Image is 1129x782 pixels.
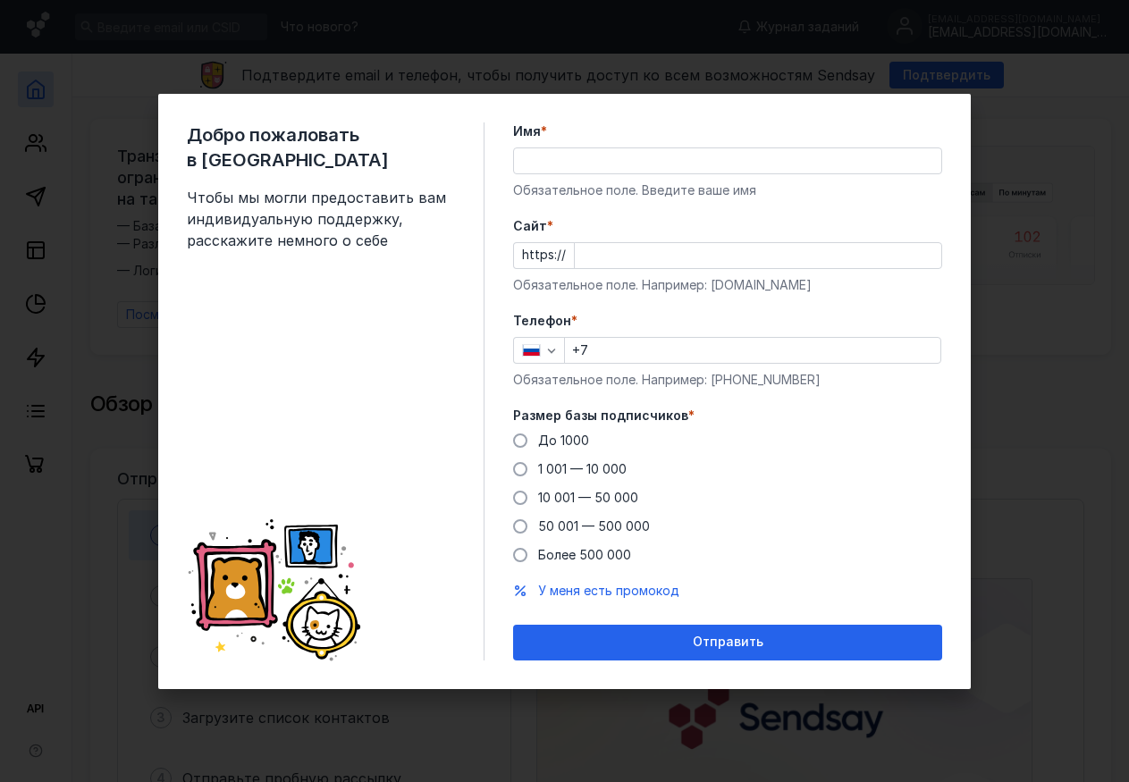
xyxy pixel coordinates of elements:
span: Размер базы подписчиков [513,407,688,425]
span: До 1000 [538,433,589,448]
span: Cайт [513,217,547,235]
span: У меня есть промокод [538,583,679,598]
span: 50 001 — 500 000 [538,518,650,534]
span: Добро пожаловать в [GEOGRAPHIC_DATA] [187,122,455,172]
span: Отправить [693,635,763,650]
span: Более 500 000 [538,547,631,562]
div: Обязательное поле. Введите ваше имя [513,181,942,199]
span: 1 001 — 10 000 [538,461,627,476]
span: Телефон [513,312,571,330]
div: Обязательное поле. Например: [PHONE_NUMBER] [513,371,942,389]
span: 10 001 — 50 000 [538,490,638,505]
span: Имя [513,122,541,140]
button: У меня есть промокод [538,582,679,600]
span: Чтобы мы могли предоставить вам индивидуальную поддержку, расскажите немного о себе [187,187,455,251]
button: Отправить [513,625,942,660]
div: Обязательное поле. Например: [DOMAIN_NAME] [513,276,942,294]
